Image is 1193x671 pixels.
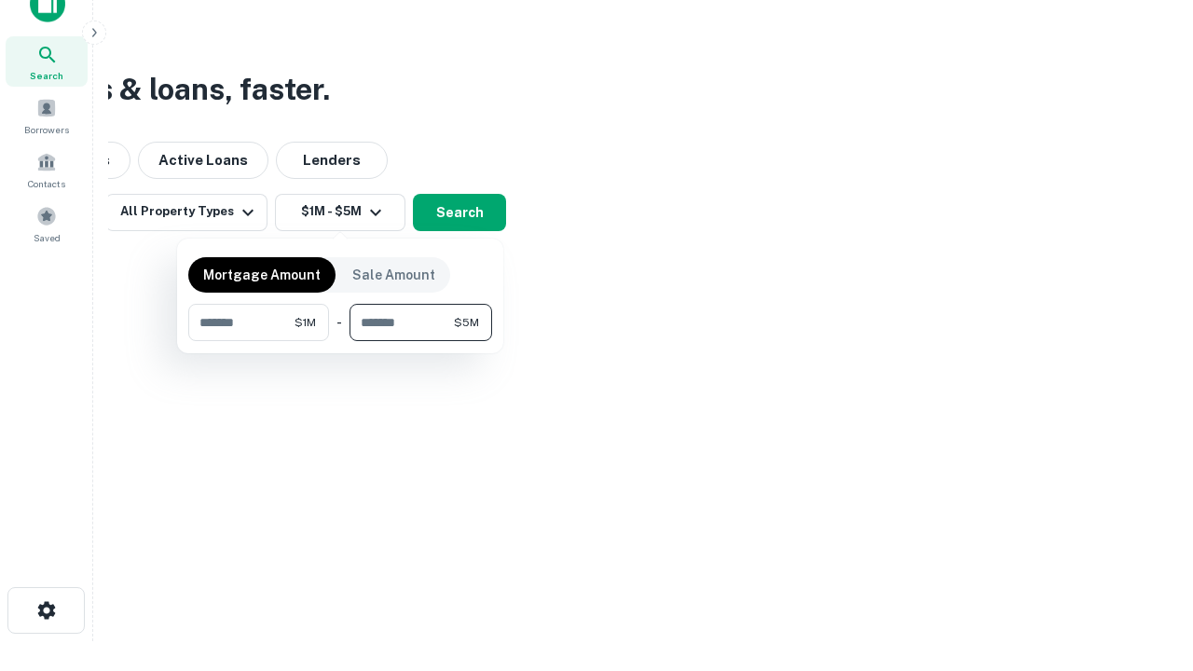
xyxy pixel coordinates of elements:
[295,314,316,331] span: $1M
[336,304,342,341] div: -
[454,314,479,331] span: $5M
[203,265,321,285] p: Mortgage Amount
[1100,522,1193,611] iframe: Chat Widget
[352,265,435,285] p: Sale Amount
